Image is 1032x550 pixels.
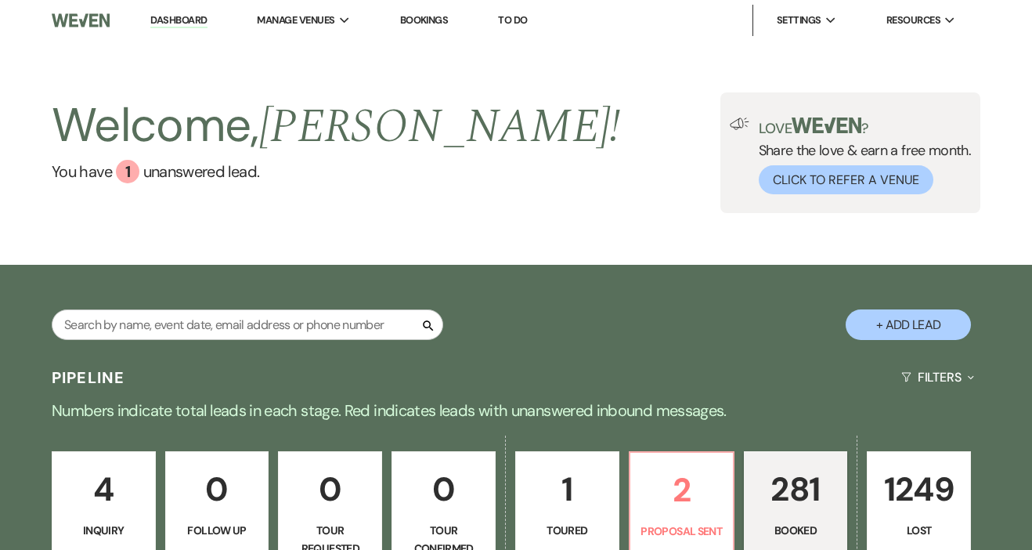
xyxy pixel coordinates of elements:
[754,463,838,516] p: 281
[730,118,749,130] img: loud-speaker-illustration.svg
[52,92,621,160] h2: Welcome,
[886,13,940,28] span: Resources
[150,13,207,28] a: Dashboard
[62,463,146,516] p: 4
[52,160,621,183] a: You have 1 unanswered lead.
[895,356,980,398] button: Filters
[777,13,821,28] span: Settings
[640,464,723,516] p: 2
[640,523,723,540] p: Proposal Sent
[116,160,139,183] div: 1
[402,463,485,516] p: 0
[400,13,449,27] a: Bookings
[749,118,972,194] div: Share the love & earn a free month.
[259,91,621,163] span: [PERSON_NAME] !
[175,463,259,516] p: 0
[525,522,609,539] p: Toured
[525,463,609,516] p: 1
[759,118,972,136] p: Love ?
[759,165,933,194] button: Click to Refer a Venue
[877,522,961,539] p: Lost
[754,522,838,539] p: Booked
[62,522,146,539] p: Inquiry
[52,309,443,340] input: Search by name, event date, email address or phone number
[846,309,971,340] button: + Add Lead
[52,367,125,389] h3: Pipeline
[257,13,334,28] span: Manage Venues
[877,463,961,516] p: 1249
[175,522,259,539] p: Follow Up
[52,4,110,37] img: Weven Logo
[288,463,372,516] p: 0
[498,13,527,27] a: To Do
[792,118,861,133] img: weven-logo-green.svg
